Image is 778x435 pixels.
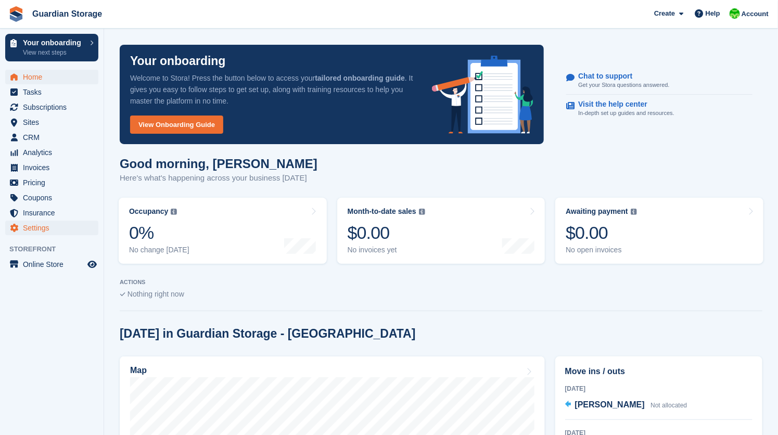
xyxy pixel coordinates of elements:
[23,115,85,130] span: Sites
[742,9,769,19] span: Account
[23,175,85,190] span: Pricing
[5,206,98,220] a: menu
[565,384,753,393] div: [DATE]
[578,72,661,81] p: Chat to support
[419,209,425,215] img: icon-info-grey-7440780725fd019a000dd9b08b2336e03edf1995a4989e88bcd33f0948082b44.svg
[348,246,425,254] div: No invoices yet
[130,55,226,67] p: Your onboarding
[130,72,415,107] p: Welcome to Stora! Press the button below to access your . It gives you easy to follow steps to ge...
[23,221,85,235] span: Settings
[129,207,168,216] div: Occupancy
[565,365,753,378] h2: Move ins / outs
[5,160,98,175] a: menu
[5,175,98,190] a: menu
[8,6,24,22] img: stora-icon-8386f47178a22dfd0bd8f6a31ec36ba5ce8667c1dd55bd0f319d3a0aa187defe.svg
[5,190,98,205] a: menu
[348,207,416,216] div: Month-to-date sales
[127,290,184,298] span: Nothing right now
[5,100,98,114] a: menu
[337,198,545,264] a: Month-to-date sales $0.00 No invoices yet
[432,56,534,134] img: onboarding-info-6c161a55d2c0e0a8cae90662b2fe09162a5109e8cc188191df67fb4f79e88e88.svg
[23,206,85,220] span: Insurance
[5,257,98,272] a: menu
[566,207,628,216] div: Awaiting payment
[130,366,147,375] h2: Map
[120,279,762,286] p: ACTIONS
[578,100,666,109] p: Visit the help center
[5,34,98,61] a: Your onboarding View next steps
[348,222,425,244] div: $0.00
[23,85,85,99] span: Tasks
[129,222,189,244] div: 0%
[23,257,85,272] span: Online Store
[566,222,637,244] div: $0.00
[130,116,223,134] a: View Onboarding Guide
[315,74,405,82] strong: tailored onboarding guide
[171,209,177,215] img: icon-info-grey-7440780725fd019a000dd9b08b2336e03edf1995a4989e88bcd33f0948082b44.svg
[565,399,687,412] a: [PERSON_NAME] Not allocated
[5,85,98,99] a: menu
[730,8,740,19] img: Andrew Kinakin
[120,292,125,297] img: blank_slate_check_icon-ba018cac091ee9be17c0a81a6c232d5eb81de652e7a59be601be346b1b6ddf79.svg
[23,100,85,114] span: Subscriptions
[566,246,637,254] div: No open invoices
[631,209,637,215] img: icon-info-grey-7440780725fd019a000dd9b08b2336e03edf1995a4989e88bcd33f0948082b44.svg
[5,145,98,160] a: menu
[5,115,98,130] a: menu
[654,8,675,19] span: Create
[28,5,106,22] a: Guardian Storage
[23,70,85,84] span: Home
[5,130,98,145] a: menu
[23,39,85,46] p: Your onboarding
[23,145,85,160] span: Analytics
[706,8,720,19] span: Help
[566,67,753,95] a: Chat to support Get your Stora questions answered.
[23,160,85,175] span: Invoices
[578,109,674,118] p: In-depth set up guides and resources.
[120,172,317,184] p: Here's what's happening across your business [DATE]
[575,400,645,409] span: [PERSON_NAME]
[120,327,416,341] h2: [DATE] in Guardian Storage - [GEOGRAPHIC_DATA]
[120,157,317,171] h1: Good morning, [PERSON_NAME]
[566,95,753,123] a: Visit the help center In-depth set up guides and resources.
[578,81,669,89] p: Get your Stora questions answered.
[23,190,85,205] span: Coupons
[129,246,189,254] div: No change [DATE]
[5,70,98,84] a: menu
[9,244,104,254] span: Storefront
[651,402,687,409] span: Not allocated
[5,221,98,235] a: menu
[555,198,763,264] a: Awaiting payment $0.00 No open invoices
[23,130,85,145] span: CRM
[119,198,327,264] a: Occupancy 0% No change [DATE]
[23,48,85,57] p: View next steps
[86,258,98,271] a: Preview store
